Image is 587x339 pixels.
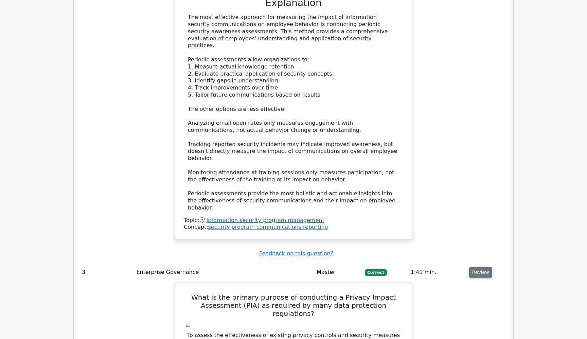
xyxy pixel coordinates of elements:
[259,250,333,257] a: Feedback on this question?
[208,224,328,230] a: security program communications reporting
[314,263,362,282] td: Master
[184,217,403,224] div: Topic:
[79,263,134,282] td: 3
[188,14,399,211] div: The most effective approach for measuring the impact of information security communications on em...
[207,217,324,223] a: information security program management
[185,322,191,328] span: a.
[408,263,466,282] td: 1:41 min.
[365,269,387,276] span: Correct
[134,263,314,282] td: Enterprise Governance
[469,267,492,278] button: Review
[183,293,404,318] h5: What is the primary purpose of conducting a Privacy Impact Assessment (PIA) as required by many d...
[184,224,403,231] div: Concept:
